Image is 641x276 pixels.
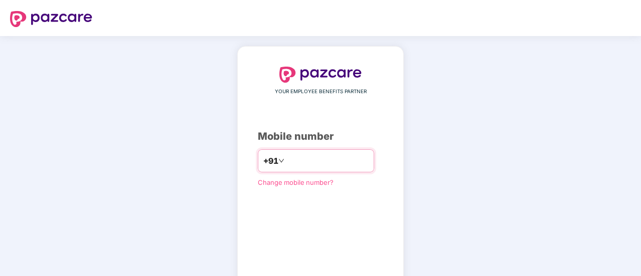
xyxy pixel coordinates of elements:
img: logo [10,11,92,27]
span: down [278,158,284,164]
span: YOUR EMPLOYEE BENEFITS PARTNER [275,88,367,96]
img: logo [279,67,362,83]
a: Change mobile number? [258,178,334,186]
div: Mobile number [258,129,383,144]
span: +91 [263,155,278,167]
